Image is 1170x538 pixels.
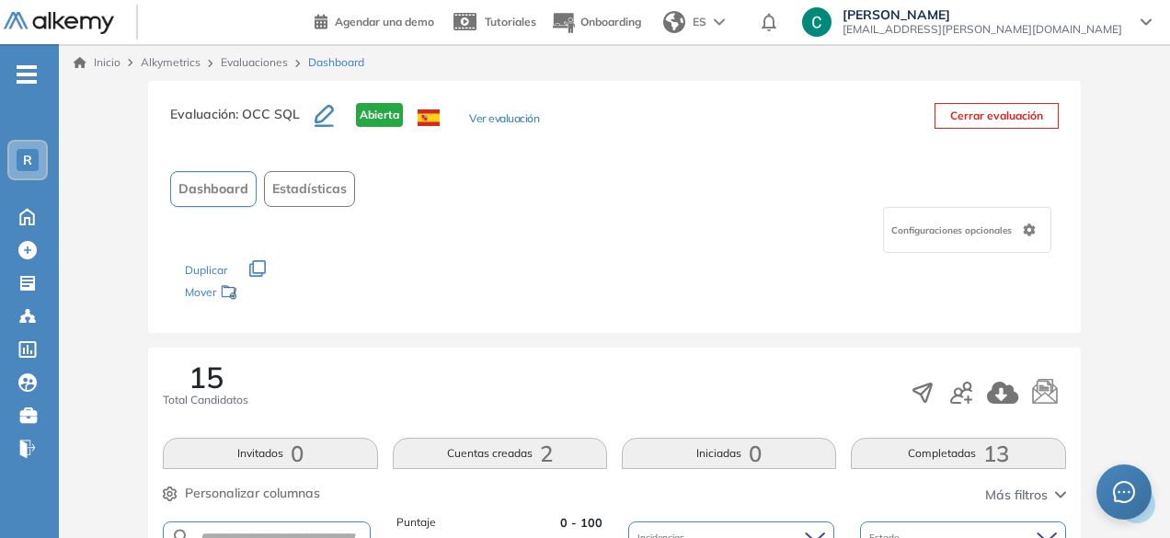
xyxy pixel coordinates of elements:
[335,15,434,29] span: Agendar una demo
[851,438,1065,469] button: Completadas13
[580,15,641,29] span: Onboarding
[714,18,725,26] img: arrow
[141,55,201,69] span: Alkymetrics
[170,171,257,207] button: Dashboard
[393,438,607,469] button: Cuentas creadas2
[272,179,347,199] span: Estadísticas
[23,153,32,167] span: R
[185,277,369,311] div: Mover
[693,14,706,30] span: ES
[985,486,1066,505] button: Más filtros
[264,171,355,207] button: Estadísticas
[551,3,641,42] button: Onboarding
[235,106,300,122] span: : OCC SQL
[4,12,114,35] img: Logo
[485,15,536,29] span: Tutoriales
[170,103,315,142] h3: Evaluación
[185,263,227,277] span: Duplicar
[935,103,1059,129] button: Cerrar evaluación
[189,362,224,392] span: 15
[74,54,120,71] a: Inicio
[469,110,539,130] button: Ver evaluación
[1113,481,1135,503] span: message
[356,103,403,127] span: Abierta
[663,11,685,33] img: world
[843,22,1122,37] span: [EMAIL_ADDRESS][PERSON_NAME][DOMAIN_NAME]
[843,7,1122,22] span: [PERSON_NAME]
[883,207,1051,253] div: Configuraciones opcionales
[418,109,440,126] img: ESP
[891,223,1015,237] span: Configuraciones opcionales
[163,438,377,469] button: Invitados0
[163,392,248,408] span: Total Candidatos
[396,514,436,532] span: Puntaje
[163,484,320,503] button: Personalizar columnas
[185,484,320,503] span: Personalizar columnas
[178,179,248,199] span: Dashboard
[622,438,836,469] button: Iniciadas0
[308,54,364,71] span: Dashboard
[560,514,602,532] span: 0 - 100
[985,486,1048,505] span: Más filtros
[221,55,288,69] a: Evaluaciones
[17,73,37,76] i: -
[315,9,434,31] a: Agendar una demo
